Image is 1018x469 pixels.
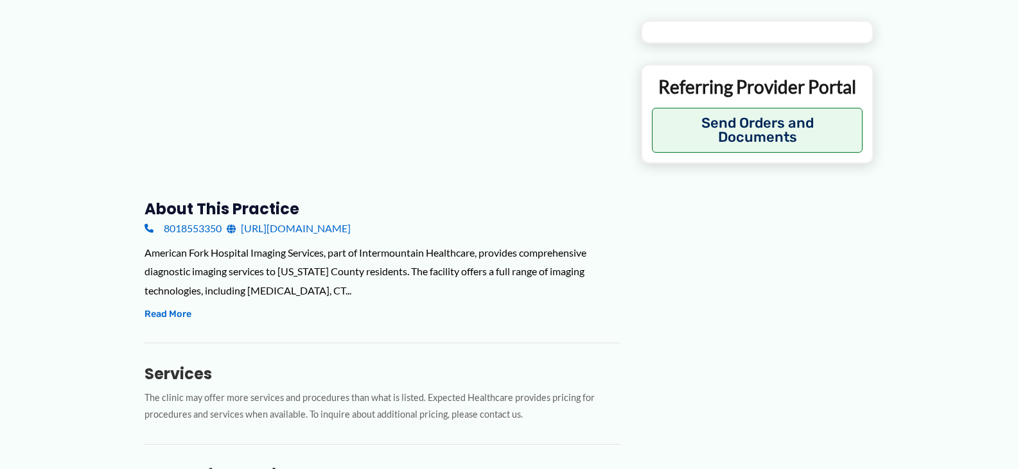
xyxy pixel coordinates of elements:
[145,364,620,384] h3: Services
[145,389,620,424] p: The clinic may offer more services and procedures than what is listed. Expected Healthcare provid...
[652,108,863,153] button: Send Orders and Documents
[145,307,191,322] button: Read More
[145,199,620,219] h3: About this practice
[145,219,222,238] a: 8018553350
[145,243,620,300] div: American Fork Hospital Imaging Services, part of Intermountain Healthcare, provides comprehensive...
[227,219,351,238] a: [URL][DOMAIN_NAME]
[652,75,863,98] p: Referring Provider Portal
